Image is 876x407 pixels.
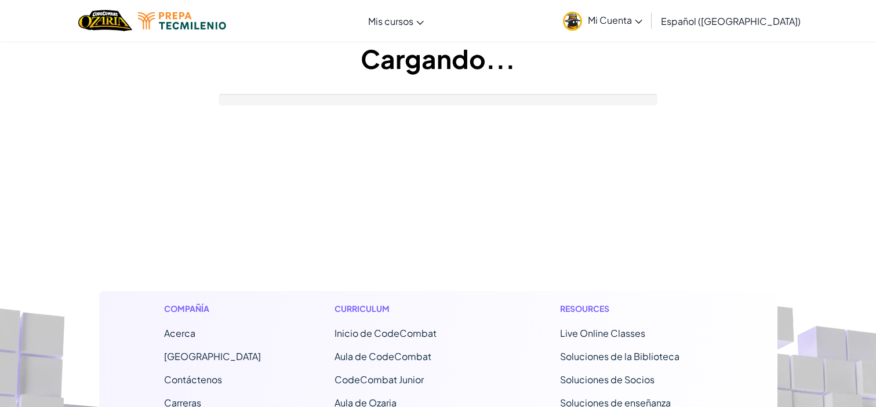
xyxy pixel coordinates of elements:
span: Mi Cuenta [588,14,642,26]
a: Ozaria by CodeCombat logo [78,9,132,32]
h1: Compañía [164,303,261,315]
h1: Curriculum [335,303,487,315]
span: Mis cursos [368,15,413,27]
a: Mis cursos [362,5,430,37]
h1: Resources [560,303,713,315]
a: Live Online Classes [560,327,645,339]
img: Home [78,9,132,32]
span: Español ([GEOGRAPHIC_DATA]) [661,15,801,27]
a: Soluciones de Socios [560,373,655,386]
a: Soluciones de la Biblioteca [560,350,679,362]
img: Tecmilenio logo [138,12,226,30]
span: Inicio de CodeCombat [335,327,437,339]
span: Contáctenos [164,373,222,386]
img: avatar [563,12,582,31]
a: Español ([GEOGRAPHIC_DATA]) [655,5,806,37]
a: Acerca [164,327,195,339]
a: Aula de CodeCombat [335,350,431,362]
a: [GEOGRAPHIC_DATA] [164,350,261,362]
a: CodeCombat Junior [335,373,424,386]
a: Mi Cuenta [557,2,648,39]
